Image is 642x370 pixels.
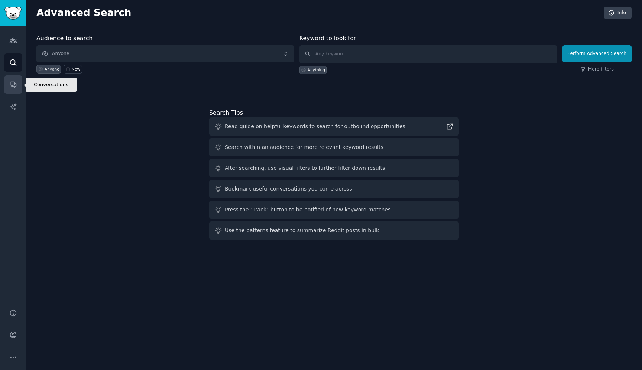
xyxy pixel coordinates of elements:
[308,67,325,72] div: Anything
[45,66,59,72] div: Anyone
[580,66,614,73] a: More filters
[209,109,243,116] label: Search Tips
[225,206,390,214] div: Press the "Track" button to be notified of new keyword matches
[72,66,80,72] div: New
[225,185,352,193] div: Bookmark useful conversations you come across
[36,7,600,19] h2: Advanced Search
[36,35,93,42] label: Audience to search
[604,7,632,19] a: Info
[225,143,383,151] div: Search within an audience for more relevant keyword results
[64,65,82,74] a: New
[562,45,632,62] button: Perform Advanced Search
[36,45,294,62] button: Anyone
[299,45,557,63] input: Any keyword
[225,227,379,234] div: Use the patterns feature to summarize Reddit posts in bulk
[299,35,356,42] label: Keyword to look for
[4,7,22,20] img: GummySearch logo
[225,164,385,172] div: After searching, use visual filters to further filter down results
[225,123,405,130] div: Read guide on helpful keywords to search for outbound opportunities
